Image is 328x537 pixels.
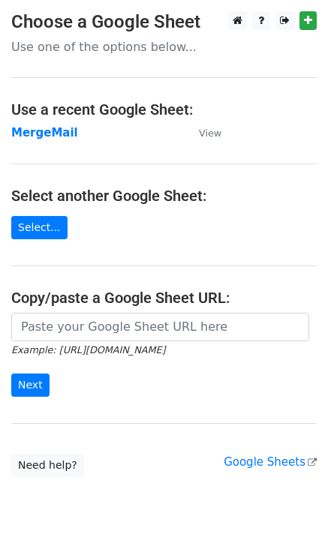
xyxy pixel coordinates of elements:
small: Example: [URL][DOMAIN_NAME] [11,344,165,355]
h3: Choose a Google Sheet [11,11,317,33]
h4: Use a recent Google Sheet: [11,100,317,118]
a: Need help? [11,454,84,477]
small: View [199,127,221,139]
a: Select... [11,216,68,239]
h4: Copy/paste a Google Sheet URL: [11,289,317,307]
p: Use one of the options below... [11,39,317,55]
a: MergeMail [11,126,78,139]
input: Next [11,373,50,397]
h4: Select another Google Sheet: [11,187,317,205]
a: Google Sheets [224,455,317,469]
a: View [184,126,221,139]
input: Paste your Google Sheet URL here [11,313,309,341]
